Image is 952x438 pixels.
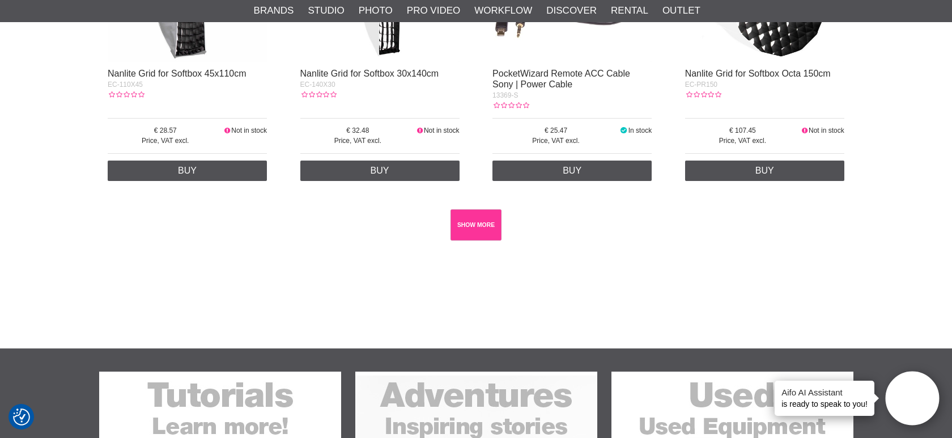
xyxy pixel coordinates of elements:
span: EC-140X30 [300,81,335,89]
a: Outlet [662,3,700,18]
div: is ready to speak to you! [775,381,874,416]
span: EC-110X45 [108,81,143,89]
a: Buy [300,161,460,181]
i: Not in stock [800,127,809,134]
a: Buy [108,161,267,181]
span: 32.48 [300,125,416,136]
a: Rental [611,3,648,18]
span: 13369-S [492,91,518,99]
i: Not in stock [223,127,232,134]
div: Customer rating: 0 [492,100,529,111]
span: 25.47 [492,125,619,136]
a: Nanlite Grid for Softbox Octa 150cm [685,69,831,78]
img: Revisit consent button [13,408,30,426]
a: Photo [359,3,393,18]
i: Not in stock [415,127,424,134]
span: Price, VAT excl. [108,136,223,146]
div: Customer rating: 0 [685,90,721,100]
h4: Aifo AI Assistant [781,386,868,398]
div: Customer rating: 0 [300,90,337,100]
a: Nanlite Grid for Softbox 30x140cm [300,69,439,78]
a: Pro Video [407,3,460,18]
span: Not in stock [809,127,844,134]
a: Nanlite Grid for Softbox 45x110cm [108,69,246,78]
i: In stock [619,127,628,134]
button: Consent Preferences [13,407,30,427]
span: Price, VAT excl. [492,136,619,146]
div: Customer rating: 0 [108,90,144,100]
span: 107.45 [685,125,801,136]
a: SHOW MORE [450,209,502,241]
a: Discover [546,3,597,18]
a: Workflow [474,3,532,18]
span: EC-PR150 [685,81,717,89]
a: Brands [254,3,294,18]
a: Buy [492,161,652,181]
a: Studio [308,3,344,18]
span: Not in stock [424,127,460,134]
span: Not in stock [231,127,267,134]
span: 28.57 [108,125,223,136]
a: Buy [685,161,844,181]
span: Price, VAT excl. [300,136,416,146]
span: Price, VAT excl. [685,136,801,146]
a: PocketWizard Remote ACC Cable Sony | Power Cable [492,69,630,89]
span: In stock [628,127,652,134]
